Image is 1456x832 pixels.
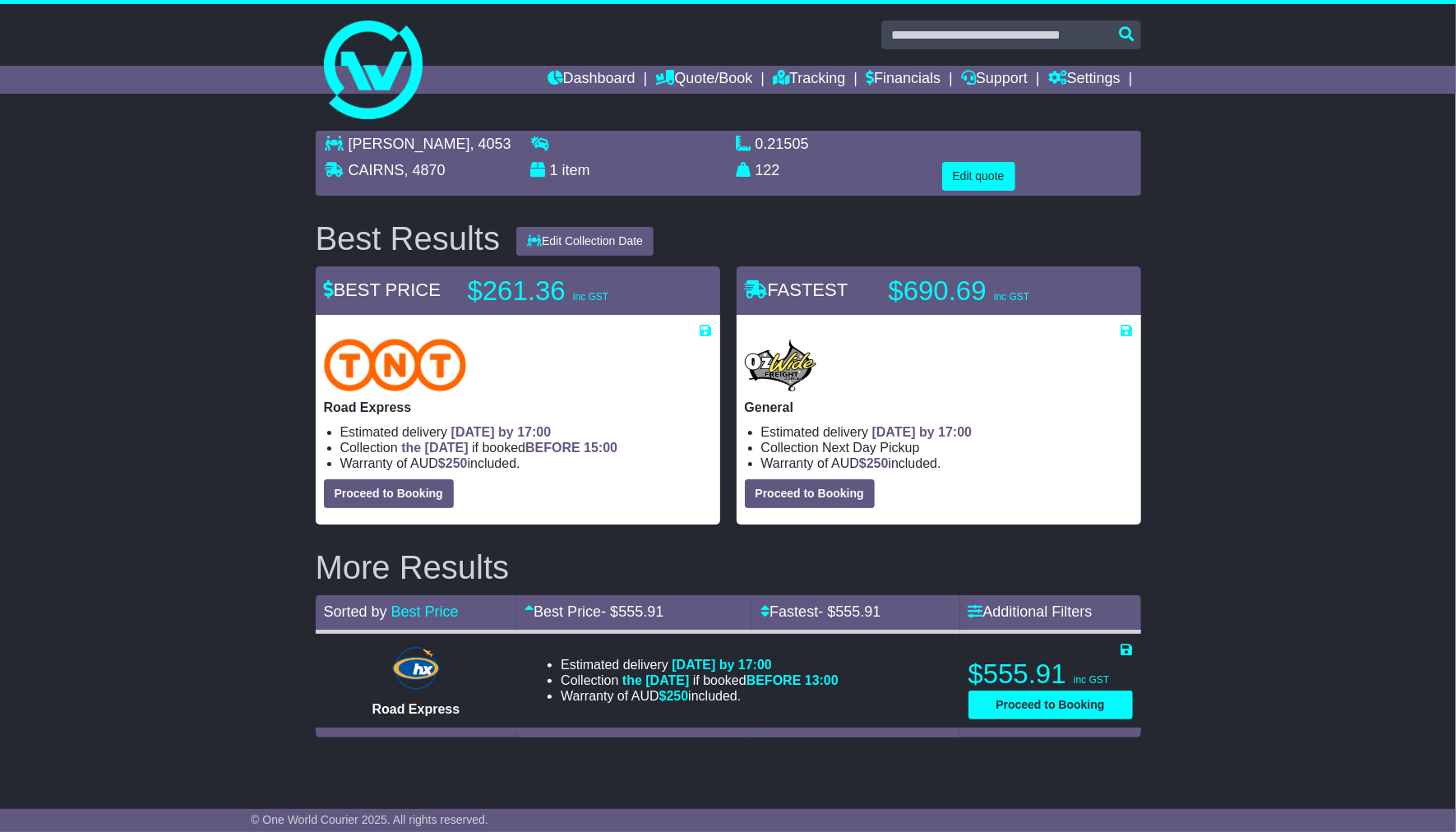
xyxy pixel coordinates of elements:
[340,455,712,471] li: Warranty of AUD included.
[773,66,845,94] a: Tracking
[404,162,446,178] span: , 4870
[968,658,1133,691] p: $555.91
[994,291,1029,303] span: inc GST
[889,275,1094,307] p: $690.69
[573,291,608,303] span: inc GST
[316,549,1141,585] h2: More Results
[761,455,1133,471] li: Warranty of AUD included.
[561,657,839,673] li: Estimated delivery
[835,603,881,620] span: 555.91
[391,603,459,620] a: Best Price
[446,456,468,470] span: 250
[961,66,1028,94] a: Support
[659,689,689,703] span: $
[745,400,1133,415] p: General
[618,603,663,620] span: 555.91
[761,424,1133,440] li: Estimated delivery
[745,339,816,391] img: OzWide Freight: General
[601,603,663,620] span: - $
[349,162,404,178] span: CAIRNS
[525,441,580,455] span: BEFORE
[307,220,509,257] div: Best Results
[340,440,712,455] li: Collection
[818,603,881,620] span: - $
[324,603,387,620] span: Sorted by
[372,702,460,716] span: Road Express
[866,66,941,94] a: Financials
[968,603,1093,620] a: Additional Filters
[756,136,809,152] span: 0.21505
[761,440,1133,455] li: Collection
[760,603,881,620] a: Fastest- $555.91
[622,673,689,687] span: the [DATE]
[349,136,470,152] span: [PERSON_NAME]
[805,673,839,687] span: 13:00
[942,162,1015,191] button: Edit quote
[655,66,752,94] a: Quote/Book
[470,136,511,152] span: , 4053
[867,456,889,470] span: 250
[1048,66,1121,94] a: Settings
[746,673,802,687] span: BEFORE
[438,456,468,470] span: $
[468,275,673,307] p: $261.36
[667,689,689,703] span: 250
[859,456,889,470] span: $
[584,441,617,455] span: 15:00
[872,425,973,439] span: [DATE] by 17:00
[401,441,617,455] span: if booked
[1074,674,1109,686] span: inc GST
[324,280,441,300] span: BEST PRICE
[968,691,1133,719] button: Proceed to Booking
[324,400,712,415] p: Road Express
[822,441,919,455] span: Next Day Pickup
[389,644,443,693] img: Hunter Express: Road Express
[550,162,558,178] span: 1
[525,603,663,620] a: Best Price- $555.91
[324,339,467,391] img: TNT Domestic: Road Express
[672,658,772,672] span: [DATE] by 17:00
[756,162,780,178] span: 122
[561,688,839,704] li: Warranty of AUD included.
[251,813,488,826] span: © One World Courier 2025. All rights reserved.
[745,479,875,508] button: Proceed to Booking
[516,227,654,256] button: Edit Collection Date
[451,425,552,439] span: [DATE] by 17:00
[548,66,636,94] a: Dashboard
[340,424,712,440] li: Estimated delivery
[324,479,454,508] button: Proceed to Booking
[401,441,468,455] span: the [DATE]
[562,162,590,178] span: item
[745,280,848,300] span: FASTEST
[561,673,839,688] li: Collection
[622,673,839,687] span: if booked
